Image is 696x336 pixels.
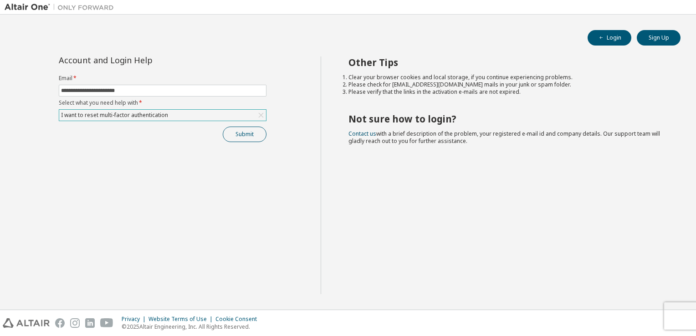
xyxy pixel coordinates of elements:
img: youtube.svg [100,318,113,328]
li: Clear your browser cookies and local storage, if you continue experiencing problems. [348,74,665,81]
h2: Other Tips [348,56,665,68]
div: Website Terms of Use [148,316,215,323]
img: facebook.svg [55,318,65,328]
button: Sign Up [637,30,681,46]
img: linkedin.svg [85,318,95,328]
div: Privacy [122,316,148,323]
span: with a brief description of the problem, your registered e-mail id and company details. Our suppo... [348,130,660,145]
li: Please check for [EMAIL_ADDRESS][DOMAIN_NAME] mails in your junk or spam folder. [348,81,665,88]
div: I want to reset multi-factor authentication [60,110,169,120]
li: Please verify that the links in the activation e-mails are not expired. [348,88,665,96]
a: Contact us [348,130,376,137]
button: Login [588,30,631,46]
div: Cookie Consent [215,316,262,323]
button: Submit [223,127,266,142]
img: altair_logo.svg [3,318,50,328]
p: © 2025 Altair Engineering, Inc. All Rights Reserved. [122,323,262,331]
h2: Not sure how to login? [348,113,665,125]
img: instagram.svg [70,318,80,328]
div: Account and Login Help [59,56,225,64]
label: Email [59,75,266,82]
div: I want to reset multi-factor authentication [59,110,266,121]
label: Select what you need help with [59,99,266,107]
img: Altair One [5,3,118,12]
